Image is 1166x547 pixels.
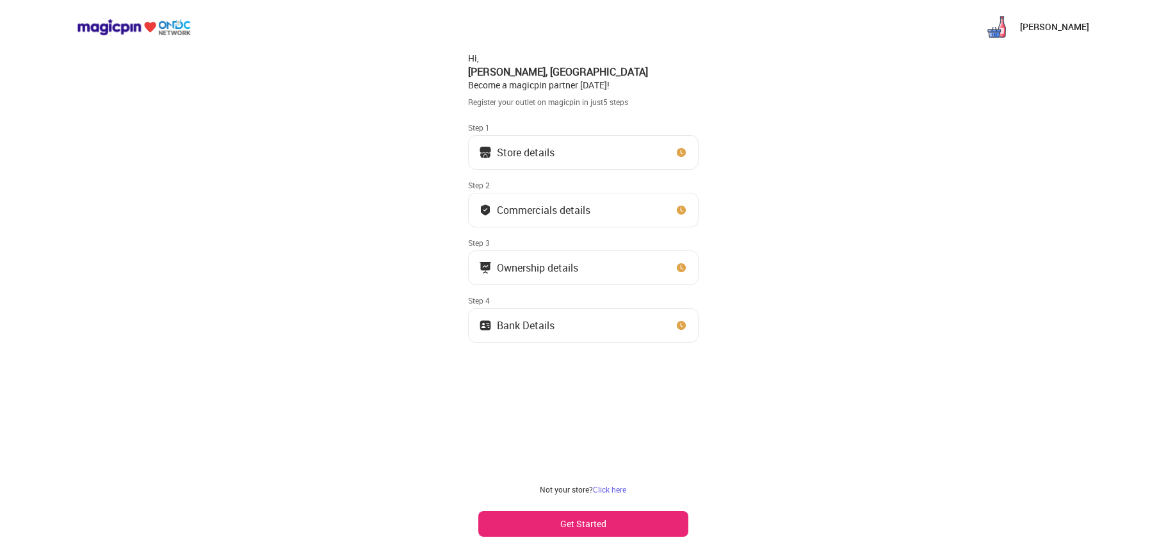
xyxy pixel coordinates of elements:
[497,322,555,329] div: Bank Details
[675,261,688,274] img: clock_icon_new.67dbf243.svg
[497,149,555,156] div: Store details
[468,308,699,343] button: Bank Details
[675,319,688,332] img: clock_icon_new.67dbf243.svg
[497,207,590,213] div: Commercials details
[468,122,699,133] div: Step 1
[479,146,492,159] img: storeIcon.9b1f7264.svg
[984,14,1010,40] img: RvztdYn7iyAnbgLfOAIGEUE529GgJnSk6KKz3VglYW7w9xnFesnXtWW2ucfQcrpvCkVVXjFWzkf8IKD6XfYRd6MJmpQ
[468,97,699,108] div: Register your outlet on magicpin in just 5 steps
[468,65,699,79] div: [PERSON_NAME] , [GEOGRAPHIC_DATA]
[1020,20,1089,33] p: [PERSON_NAME]
[468,180,699,190] div: Step 2
[468,193,699,227] button: Commercials details
[540,484,593,494] span: Not your store?
[468,295,699,306] div: Step 4
[478,511,688,537] button: Get Started
[593,484,626,494] a: Click here
[479,319,492,332] img: ownership_icon.37569ceb.svg
[468,238,699,248] div: Step 3
[479,204,492,216] img: bank_details_tick.fdc3558c.svg
[675,146,688,159] img: clock_icon_new.67dbf243.svg
[468,250,699,285] button: Ownership details
[468,135,699,170] button: Store details
[497,265,578,271] div: Ownership details
[77,19,191,36] img: ondc-logo-new-small.8a59708e.svg
[468,52,699,92] div: Hi, Become a magicpin partner [DATE]!
[479,261,492,274] img: commercials_icon.983f7837.svg
[675,204,688,216] img: clock_icon_new.67dbf243.svg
